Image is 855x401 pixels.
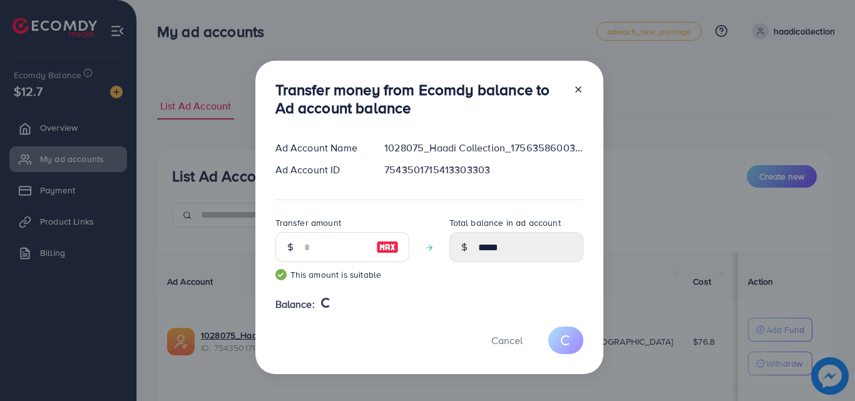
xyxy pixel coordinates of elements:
[275,268,409,281] small: This amount is suitable
[265,163,375,177] div: Ad Account ID
[376,240,399,255] img: image
[275,216,341,229] label: Transfer amount
[275,269,287,280] img: guide
[449,216,561,229] label: Total balance in ad account
[374,163,593,177] div: 7543501715413303303
[275,297,315,312] span: Balance:
[476,327,538,353] button: Cancel
[491,333,523,347] span: Cancel
[374,141,593,155] div: 1028075_Haadi Collection_1756358600312
[265,141,375,155] div: Ad Account Name
[275,81,563,117] h3: Transfer money from Ecomdy balance to Ad account balance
